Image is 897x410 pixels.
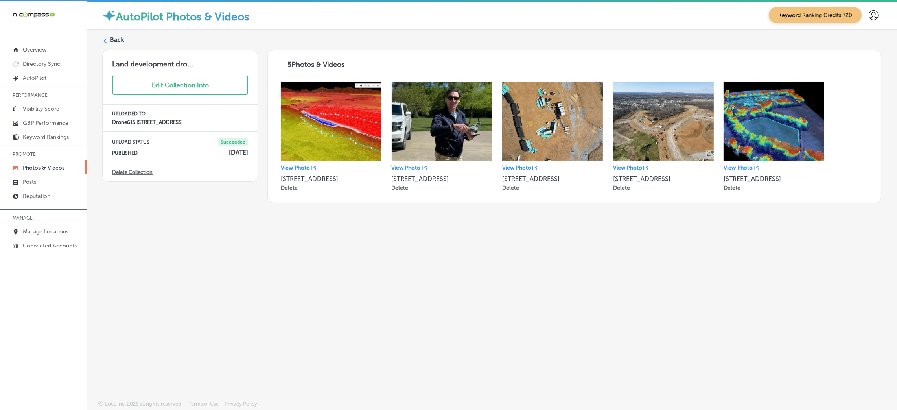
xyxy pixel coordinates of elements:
p: Delete [613,185,630,191]
p: View Photo [502,164,531,171]
p: Photos & Videos [23,164,64,171]
img: Collection thumbnail [502,82,603,161]
p: View Photo [613,164,642,171]
a: View Photo [724,164,759,171]
p: View Photo [281,164,310,171]
img: Collection thumbnail [613,82,714,161]
p: View Photo [392,164,421,171]
p: Overview [23,46,46,53]
a: View Photo [281,164,316,171]
span: Succeeded [218,138,248,146]
p: AutoPilot [23,75,46,81]
p: Visibility Score [23,105,59,112]
p: GBP Performance [23,120,68,126]
h4: [DATE] [229,149,248,156]
label: Back [110,35,124,44]
img: Collection thumbnail [281,82,381,161]
h4: Drone615 [STREET_ADDRESS] [112,119,248,125]
p: Manage Locations [23,228,68,235]
p: Keyword Rankings [23,134,69,140]
img: autopilot-icon [102,9,116,22]
a: View Photo [502,164,537,171]
p: [STREET_ADDRESS] [392,175,492,183]
p: Delete [392,185,409,191]
p: Posts [23,179,36,185]
p: UPLOAD STATUS [112,139,149,145]
a: View Photo [392,164,427,171]
p: Delete [724,185,740,191]
p: Reputation [23,193,50,199]
span: 5 Photos & Videos [288,60,345,69]
p: Delete [502,185,519,191]
a: Delete Collection [112,169,153,175]
img: Collection thumbnail [392,82,492,161]
p: Locl, Inc. 2025 all rights reserved. [105,401,182,407]
button: Edit Collection Info [112,76,248,95]
span: Keyword Ranking Credits: 720 [769,7,862,23]
img: 660ab0bf-5cc7-4cb8-ba1c-48b5ae0f18e60NCTV_CLogo_TV_Black_-500x88.png [13,11,56,18]
p: UPLOADED TO [112,111,248,116]
h3: Land development dro... [103,50,258,68]
p: [STREET_ADDRESS] [281,175,381,183]
label: AutoPilot Photos & Videos [116,10,249,23]
p: View Photo [724,164,753,171]
p: [STREET_ADDRESS] [613,175,714,183]
p: Connected Accounts [23,242,77,249]
p: [STREET_ADDRESS] [724,175,824,183]
img: Collection thumbnail [724,82,824,161]
a: View Photo [613,164,648,171]
p: PUBLISHED [112,150,138,156]
p: Directory Sync [23,61,60,67]
p: Delete [281,185,298,191]
p: [STREET_ADDRESS] [502,175,603,183]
